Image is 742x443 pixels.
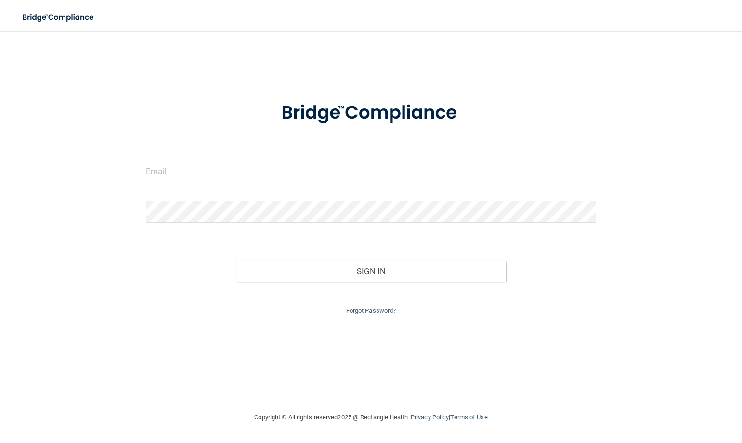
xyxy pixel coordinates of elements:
a: Privacy Policy [411,414,449,421]
input: Email [146,161,596,182]
a: Forgot Password? [346,307,396,314]
img: bridge_compliance_login_screen.278c3ca4.svg [262,89,480,137]
div: Copyright © All rights reserved 2025 @ Rectangle Health | | [195,402,547,433]
img: bridge_compliance_login_screen.278c3ca4.svg [14,8,103,27]
a: Terms of Use [450,414,487,421]
button: Sign In [236,261,506,282]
